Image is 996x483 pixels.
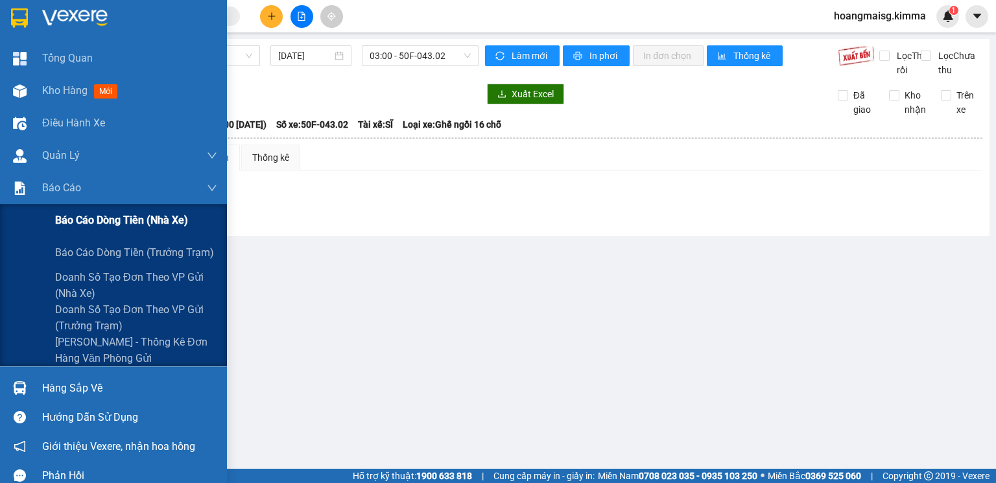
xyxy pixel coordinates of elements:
span: bar-chart [717,51,728,62]
span: down [207,183,217,193]
button: plus [260,5,283,28]
strong: 0369 525 060 [805,471,861,481]
span: Doanh số tạo đơn theo VP gửi (trưởng trạm) [55,301,217,334]
button: syncLàm mới [485,45,560,66]
span: Miền Nam [598,469,757,483]
span: aim [327,12,336,21]
span: | [871,469,873,483]
span: [PERSON_NAME] - Thống kê đơn hàng văn phòng gửi [55,334,217,366]
span: message [14,469,26,482]
span: | [482,469,484,483]
div: BÁN LẺ KHÔNG GIAO HOÁ ĐƠN [11,42,115,73]
span: Gửi: [11,12,31,26]
strong: 1900 633 818 [416,471,472,481]
span: Trên xe [951,88,983,117]
span: Giới thiệu Vexere, nhận hoa hồng [42,438,195,454]
img: warehouse-icon [13,381,27,395]
div: Hàng sắp về [42,379,217,398]
span: Hỗ trợ kỹ thuật: [353,469,472,483]
span: Loại xe: Ghế ngồi 16 chỗ [403,117,501,132]
span: copyright [924,471,933,480]
span: Miền Bắc [768,469,861,483]
span: Kho nhận [899,88,931,117]
span: Thống kê [733,49,772,63]
span: printer [573,51,584,62]
span: plus [267,12,276,21]
span: Lọc Chưa thu [933,49,983,77]
button: printerIn phơi [563,45,630,66]
span: mới [94,84,117,99]
span: Kho hàng [42,84,88,97]
div: 0939829829 [124,58,215,76]
span: Tổng Quan [42,50,93,66]
span: Số xe: 50F-043.02 [276,117,348,132]
span: Nhận: [124,12,155,26]
span: Chưa thu [122,84,169,97]
span: Báo cáo dòng tiền (trưởng trạm) [55,244,214,261]
button: bar-chartThống kê [707,45,783,66]
span: Lọc Thu rồi [892,49,929,77]
span: In phơi [589,49,619,63]
span: hoangmaisg.kimma [824,8,936,24]
img: dashboard-icon [13,52,27,65]
img: 9k= [838,45,875,66]
img: solution-icon [13,182,27,195]
span: 03:00 - 50F-043.02 [370,46,471,65]
div: Vĩnh Long [124,11,215,42]
div: Hướng dẫn sử dụng [42,408,217,427]
button: aim [320,5,343,28]
span: Báo cáo [42,180,81,196]
strong: 0708 023 035 - 0935 103 250 [639,471,757,481]
span: notification [14,440,26,453]
span: Quản Lý [42,147,80,163]
img: warehouse-icon [13,117,27,130]
span: ⚪️ [761,473,765,478]
button: caret-down [966,5,988,28]
img: warehouse-icon [13,84,27,98]
img: logo-vxr [11,8,28,28]
span: Tài xế: SĨ [358,117,393,132]
button: In đơn chọn [633,45,704,66]
button: downloadXuất Excel [487,84,564,104]
div: CHU PHAT [124,42,215,58]
sup: 1 [949,6,958,15]
span: sync [495,51,506,62]
img: warehouse-icon [13,149,27,163]
span: Doanh số tạo đơn theo VP gửi (nhà xe) [55,269,217,301]
div: Thống kê [252,150,289,165]
div: TP. [PERSON_NAME] [11,11,115,42]
input: 16/08/2025 [278,49,331,63]
span: Đã giao [848,88,880,117]
button: file-add [290,5,313,28]
img: icon-new-feature [942,10,954,22]
span: Báo cáo dòng tiền (nhà xe) [55,212,188,228]
span: question-circle [14,411,26,423]
span: Điều hành xe [42,115,105,131]
span: file-add [297,12,306,21]
span: 1 [951,6,956,15]
span: Làm mới [512,49,549,63]
span: down [207,150,217,161]
span: caret-down [971,10,983,22]
span: Cung cấp máy in - giấy in: [493,469,595,483]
